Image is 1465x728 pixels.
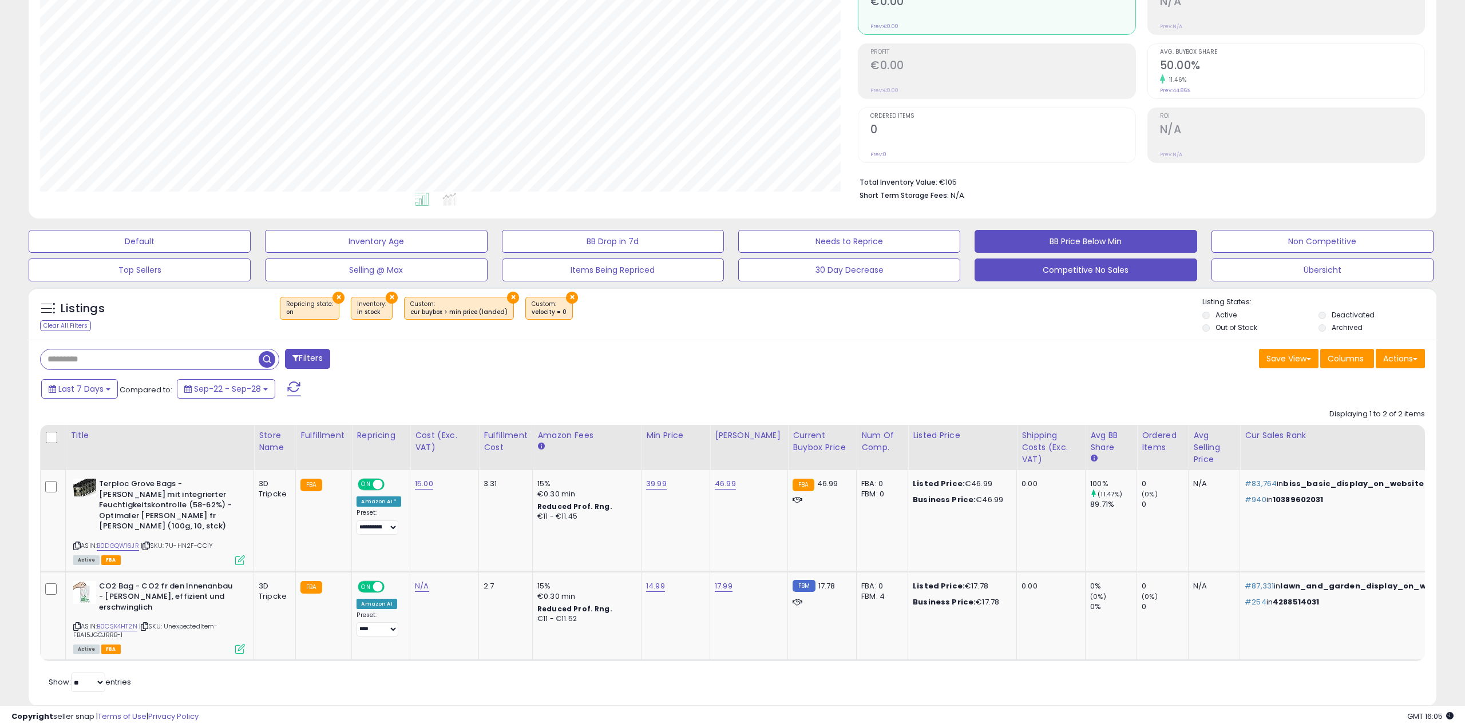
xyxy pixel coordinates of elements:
[860,190,949,200] b: Short Term Storage Fees:
[860,174,1416,188] li: €105
[1021,479,1076,489] div: 0.00
[1328,353,1364,364] span: Columns
[1215,310,1237,320] label: Active
[913,479,1008,489] div: €46.99
[532,308,567,316] div: velocity = 0
[913,494,976,505] b: Business Price:
[1160,123,1424,138] h2: N/A
[415,478,433,490] a: 15.00
[646,429,705,441] div: Min Price
[1142,479,1188,489] div: 0
[1259,349,1318,368] button: Save View
[1245,597,1453,607] p: in
[386,292,398,304] button: ×
[1090,499,1137,510] div: 89.71%
[300,581,322,594] small: FBA
[532,300,567,317] span: Custom:
[870,123,1135,138] h2: 0
[1021,581,1076,591] div: 0.00
[1245,429,1457,441] div: Cur Sales Rank
[97,541,139,551] a: B0DGQW16JR
[101,645,121,654] span: FBA
[1021,429,1080,466] div: Shipping Costs (Exc. VAT)
[357,496,401,507] div: Amazon AI *
[870,49,1135,55] span: Profit
[537,512,632,522] div: €11 - €11.45
[913,478,965,489] b: Listed Price:
[566,292,578,304] button: ×
[300,479,322,491] small: FBA
[1090,453,1097,464] small: Avg BB Share.
[1090,592,1106,601] small: (0%)
[259,429,291,453] div: Store Name
[1245,581,1453,591] p: in
[1160,23,1182,30] small: Prev: N/A
[383,480,401,490] span: OFF
[286,300,333,317] span: Repricing state :
[1273,596,1320,607] span: 4288514031
[1160,59,1424,74] h2: 50.00%
[285,349,330,369] button: Filters
[265,258,487,281] button: Selling @ Max
[29,258,251,281] button: Top Sellers
[1193,479,1231,489] div: N/A
[818,580,836,591] span: 17.78
[73,622,218,639] span: | SKU: UnexpectedItem-FBA15JGGJRRB-1
[1142,499,1188,510] div: 0
[715,580,732,592] a: 17.99
[1090,602,1137,612] div: 0%
[1245,478,1277,489] span: #83,764
[357,509,401,535] div: Preset:
[860,177,937,187] b: Total Inventory Value:
[70,429,249,441] div: Title
[1160,87,1190,94] small: Prev: 44.86%
[1160,49,1424,55] span: Avg. Buybox Share
[286,308,333,316] div: on
[537,604,612,614] b: Reduced Prof. Rng.
[177,379,275,399] button: Sep-22 - Sep-28
[148,711,199,722] a: Privacy Policy
[502,258,724,281] button: Items Being Repriced
[1245,479,1453,489] p: in
[484,429,528,453] div: Fulfillment Cost
[11,711,53,722] strong: Copyright
[73,479,96,496] img: 41SKzRUWX7L._SL40_.jpg
[300,429,347,441] div: Fulfillment
[141,541,213,550] span: | SKU: 7U-HN2F-CCIY
[49,677,131,687] span: Show: entries
[913,580,965,591] b: Listed Price:
[537,479,632,489] div: 15%
[101,555,121,565] span: FBA
[913,597,1008,607] div: €17.78
[870,23,898,30] small: Prev: €0.00
[1142,592,1158,601] small: (0%)
[97,622,137,631] a: B0CSK4HT2N
[410,300,508,317] span: Custom:
[73,645,100,654] span: All listings currently available for purchase on Amazon
[58,383,104,395] span: Last 7 Days
[975,230,1197,253] button: BB Price Below Min
[870,151,886,158] small: Prev: 0
[415,429,474,453] div: Cost (Exc. VAT)
[715,429,783,441] div: [PERSON_NAME]
[738,258,960,281] button: 30 Day Decrease
[1245,494,1266,505] span: #940
[1215,323,1257,332] label: Out of Stock
[913,429,1012,441] div: Listed Price
[913,581,1008,591] div: €17.78
[951,190,964,201] span: N/A
[537,489,632,499] div: €0.30 min
[1332,310,1375,320] label: Deactivated
[913,495,1008,505] div: €46.99
[502,230,724,253] button: BB Drop in 7d
[1142,602,1188,612] div: 0
[40,320,91,331] div: Clear All Filters
[359,582,374,591] span: ON
[1142,429,1183,453] div: Ordered Items
[73,581,96,604] img: 313pwu+2YML._SL40_.jpg
[1193,581,1231,591] div: N/A
[1245,596,1266,607] span: #254
[646,478,667,490] a: 39.99
[259,581,287,602] div: 3D Tripcke
[793,429,852,453] div: Current Buybox Price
